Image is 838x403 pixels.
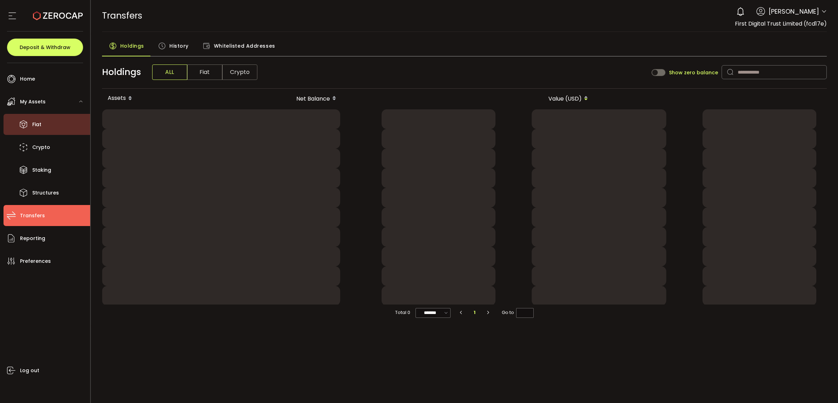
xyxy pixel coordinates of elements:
span: Transfers [20,211,45,221]
span: Total 0 [395,308,410,317]
iframe: Chat Widget [803,369,838,403]
div: Net Balance [216,93,342,104]
span: First Digital Trust Limited (fcd17e) [735,20,827,28]
span: Whitelisted Addresses [214,39,275,53]
span: Holdings [102,66,141,79]
span: Transfers [102,9,142,22]
div: Assets [102,93,216,104]
li: 1 [468,308,481,317]
span: Log out [20,366,39,376]
span: Fiat [187,64,222,80]
span: Reporting [20,233,45,244]
span: ALL [152,64,187,80]
span: Deposit & Withdraw [20,45,70,50]
div: Value (USD) [468,93,594,104]
span: Fiat [32,119,41,130]
span: History [169,39,189,53]
span: Crypto [32,142,50,152]
span: Show zero balance [669,70,718,75]
span: Crypto [222,64,257,80]
span: Holdings [120,39,144,53]
span: Go to [502,308,534,317]
span: My Assets [20,97,46,107]
span: Preferences [20,256,51,266]
span: Staking [32,165,51,175]
button: Deposit & Withdraw [7,39,83,56]
span: Structures [32,188,59,198]
span: Home [20,74,35,84]
span: [PERSON_NAME] [769,7,819,16]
